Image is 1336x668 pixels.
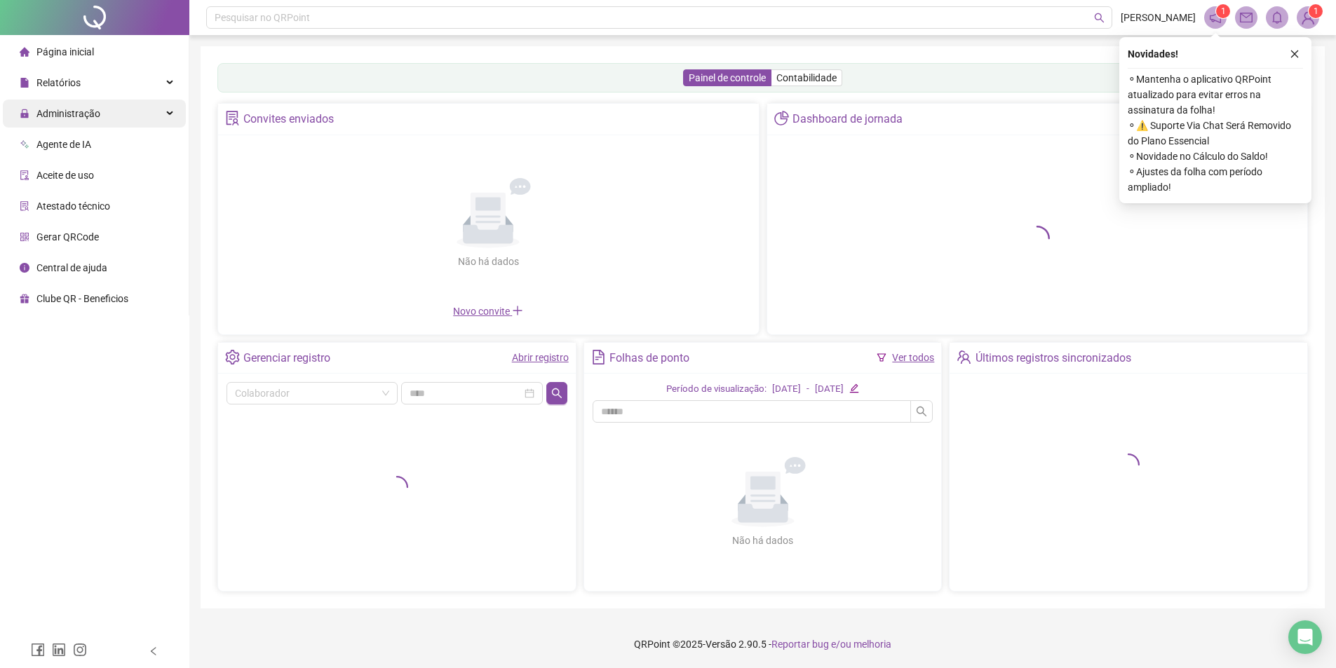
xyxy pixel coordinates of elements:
[699,533,828,548] div: Não há dados
[31,643,45,657] span: facebook
[1128,164,1303,195] span: ⚬ Ajustes da folha com período ampliado!
[1240,11,1253,24] span: mail
[1221,6,1226,16] span: 1
[386,476,408,498] span: loading
[771,639,891,650] span: Reportar bug e/ou melhoria
[243,107,334,131] div: Convites enviados
[424,254,553,269] div: Não há dados
[20,109,29,118] span: lock
[772,382,801,397] div: [DATE]
[36,46,94,57] span: Página inicial
[1117,454,1140,476] span: loading
[20,47,29,57] span: home
[453,306,523,317] span: Novo convite
[1025,226,1050,251] span: loading
[512,352,569,363] a: Abrir registro
[1309,4,1323,18] sup: Atualize o seu contato no menu Meus Dados
[1216,4,1230,18] sup: 1
[1209,11,1222,24] span: notification
[706,639,736,650] span: Versão
[243,346,330,370] div: Gerenciar registro
[20,263,29,273] span: info-circle
[1297,7,1318,28] img: 82424
[776,72,837,83] span: Contabilidade
[1290,49,1300,59] span: close
[36,293,128,304] span: Clube QR - Beneficios
[916,406,927,417] span: search
[225,111,240,125] span: solution
[52,643,66,657] span: linkedin
[609,346,689,370] div: Folhas de ponto
[1128,71,1303,118] span: ⚬ Mantenha o aplicativo QRPoint atualizado para evitar erros na assinatura da folha!
[225,350,240,364] span: setting
[512,305,523,316] span: plus
[36,231,99,243] span: Gerar QRCode
[1314,6,1318,16] span: 1
[20,78,29,88] span: file
[591,350,606,364] span: file-text
[774,111,789,125] span: pie-chart
[1128,118,1303,149] span: ⚬ ⚠️ Suporte Via Chat Será Removido do Plano Essencial
[149,646,158,656] span: left
[957,350,971,364] span: team
[849,383,858,393] span: edit
[976,346,1131,370] div: Últimos registros sincronizados
[551,388,562,399] span: search
[36,200,110,212] span: Atestado técnico
[666,382,767,397] div: Período de visualização:
[892,352,934,363] a: Ver todos
[1121,10,1196,25] span: [PERSON_NAME]
[1271,11,1283,24] span: bell
[877,353,886,362] span: filter
[36,139,91,150] span: Agente de IA
[20,201,29,211] span: solution
[20,170,29,180] span: audit
[807,382,809,397] div: -
[36,77,81,88] span: Relatórios
[1128,46,1178,62] span: Novidades !
[1288,620,1322,654] div: Open Intercom Messenger
[36,262,107,273] span: Central de ajuda
[1128,149,1303,164] span: ⚬ Novidade no Cálculo do Saldo!
[20,294,29,304] span: gift
[36,170,94,181] span: Aceite de uso
[73,643,87,657] span: instagram
[815,382,844,397] div: [DATE]
[20,232,29,242] span: qrcode
[792,107,903,131] div: Dashboard de jornada
[36,108,100,119] span: Administração
[1094,13,1105,23] span: search
[689,72,766,83] span: Painel de controle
